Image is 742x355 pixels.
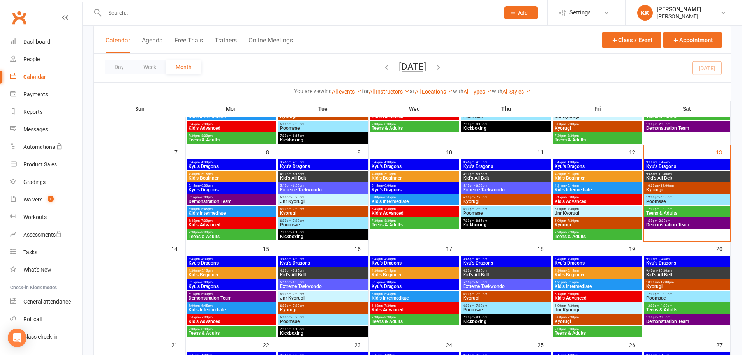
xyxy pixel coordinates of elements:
span: 6:00pm [554,207,641,211]
span: 10:30am [646,281,728,284]
div: 14 [171,242,185,255]
span: Poomsae [280,126,366,131]
span: - 9:45am [657,257,670,261]
span: Kickboxing [463,126,549,131]
span: 6:45pm [188,122,275,126]
span: Kid's Advanced [371,211,458,215]
div: Product Sales [23,161,57,168]
a: Dashboard [10,33,82,51]
span: 4:31pm [554,281,641,284]
span: - 4:30pm [291,257,304,261]
button: Week [134,60,166,74]
span: 7:30pm [371,122,458,126]
span: - 2:30pm [657,219,670,223]
span: Kyu's Dragons [371,261,458,265]
div: [PERSON_NAME] [657,6,701,13]
a: All Instructors [369,88,410,95]
span: Poomsae [280,223,366,227]
span: Kid's Beginner [188,176,275,180]
div: General attendance [23,298,71,305]
span: - 6:00pm [200,281,213,284]
span: 10:30am [646,184,728,187]
th: Thu [460,101,552,117]
span: Kid's All Belt [646,176,728,180]
span: Add [518,10,528,16]
span: Kid's Intermediate [371,296,458,300]
span: 6:00pm [280,219,366,223]
span: 7:30pm [463,122,549,126]
span: Kyu's Dragons [646,261,728,265]
button: Day [105,60,134,74]
div: 10 [446,145,460,158]
span: - 5:15pm [566,172,579,176]
span: - 4:30pm [566,257,579,261]
span: Kid's All Belt [463,272,549,277]
span: 4:31pm [554,184,641,187]
span: - 7:30pm [566,207,579,211]
button: Class / Event [602,32,661,48]
span: - 7:30pm [291,122,304,126]
span: 7:30pm [371,219,458,223]
span: 1 [48,196,54,202]
button: Appointment [663,32,722,48]
div: 7 [174,145,185,158]
th: Wed [369,101,460,117]
span: 12:00pm [646,292,728,296]
span: 3:45pm [188,161,275,164]
input: Search... [102,7,494,18]
span: - 10:30am [657,269,672,272]
span: Kyu's Dragons [646,164,728,169]
div: Reports [23,109,42,115]
button: Trainers [215,37,237,53]
span: - 4:30pm [200,257,213,261]
span: - 7:30pm [291,207,304,211]
span: 6:00pm [371,292,458,296]
th: Fri [552,101,643,117]
span: 3:45pm [463,161,549,164]
a: All Styles [502,88,531,95]
a: Roll call [10,311,82,328]
a: Payments [10,86,82,103]
span: - 7:30pm [200,219,213,223]
span: - 7:30pm [474,196,487,199]
a: All Locations [415,88,453,95]
a: Product Sales [10,156,82,173]
span: Kid's Advanced [188,223,275,227]
span: Kyorugi [463,199,549,204]
div: 11 [538,145,552,158]
span: - 5:16pm [566,281,579,284]
span: Kyu's Dragons [463,261,549,265]
span: 5:15pm [280,281,366,284]
th: Sat [643,101,731,117]
div: Class check-in [23,334,58,340]
span: Teens & Adults [554,138,641,142]
span: Jnr Kyorugi [280,199,366,204]
span: 3:45pm [554,161,641,164]
span: 1:00pm [646,219,728,223]
div: Dashboard [23,39,50,45]
strong: with [492,88,502,94]
span: 5:15pm [371,184,458,187]
span: Kid's Advanced [554,199,641,204]
span: - 8:15pm [474,219,487,223]
span: Teens & Adults [646,211,728,215]
div: [PERSON_NAME] [657,13,701,20]
span: 5:16pm [188,292,275,296]
span: 4:30pm [280,172,366,176]
span: Kickboxing [280,138,366,142]
span: 6:00pm [554,219,641,223]
span: 5:15pm [554,196,641,199]
span: - 6:00pm [383,281,396,284]
div: 18 [538,242,552,255]
span: Teens & Adults [188,138,275,142]
a: Gradings [10,173,82,191]
span: 7:30pm [280,231,366,234]
span: 4:30pm [188,172,275,176]
span: Kid's Beginner [371,176,458,180]
span: Teens & Adults [188,234,275,239]
span: Kid's All Belt [280,272,366,277]
span: - 6:45pm [200,207,213,211]
span: - 8:30pm [383,219,396,223]
span: 6:00pm [463,292,549,296]
a: Reports [10,103,82,121]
